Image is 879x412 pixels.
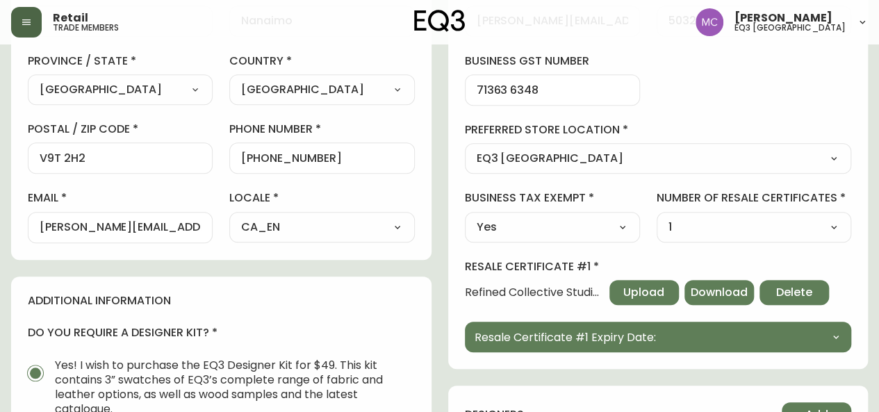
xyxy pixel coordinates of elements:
label: business tax exempt [465,190,641,206]
span: Delete [776,285,812,300]
img: logo [414,10,466,32]
span: Resale Certificate #1 Expiry Date: [475,329,656,346]
h4: additional information [28,293,415,308]
span: Retail [53,13,88,24]
span: Refined Collective Studio - PST registration confirmation_cmdyth30b2rag0162hvrx4nkx.pdf [465,286,604,299]
label: preferred store location [465,122,852,138]
button: Download [684,280,754,305]
button: Delete [759,280,829,305]
span: Upload [623,285,664,300]
span: Download [691,285,748,300]
label: number of resale certificates [657,190,851,206]
h5: eq3 [GEOGRAPHIC_DATA] [734,24,846,32]
label: business gst number [465,53,641,69]
label: locale [229,190,414,206]
label: postal / zip code [28,122,213,137]
label: phone number [229,122,414,137]
h4: Resale Certificate # 1 [465,259,829,274]
label: province / state [28,53,213,69]
button: Upload [609,280,679,305]
span: [PERSON_NAME] [734,13,832,24]
img: 6dbdb61c5655a9a555815750a11666cc [696,8,723,36]
label: country [229,53,414,69]
label: email [28,190,213,206]
button: Resale Certificate #1 Expiry Date: [465,322,852,352]
h4: do you require a designer kit? [28,325,415,340]
h5: trade members [53,24,119,32]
